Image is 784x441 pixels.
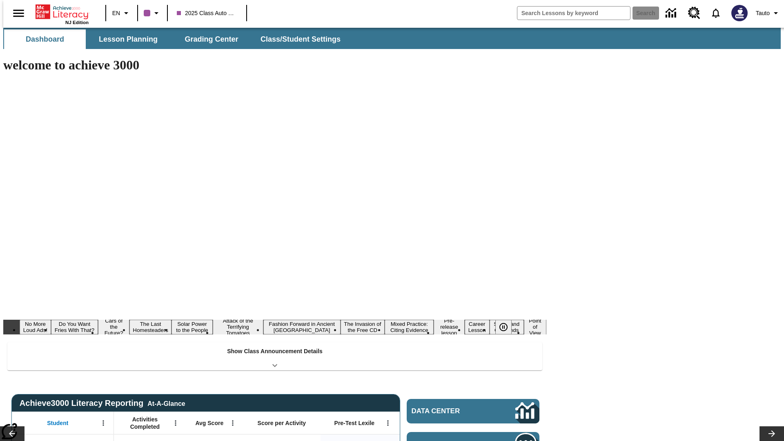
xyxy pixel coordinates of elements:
span: Tauto [756,9,770,18]
button: Slide 5 Solar Power to the People [171,320,213,334]
button: Open side menu [7,1,31,25]
input: search field [517,7,630,20]
div: Home [36,3,89,25]
span: 2025 Class Auto Grade 13 [177,9,237,18]
button: Slide 9 Mixed Practice: Citing Evidence [385,320,434,334]
span: Pre-Test Lexile [334,419,375,427]
button: Select a new avatar [726,2,753,24]
span: Achieve3000 Literacy Reporting [20,399,185,408]
img: Avatar [731,5,748,21]
button: Slide 7 Fashion Forward in Ancient Rome [263,320,341,334]
button: Slide 12 Soft C and G Sounds [490,320,524,334]
button: Lesson carousel, Next [759,426,784,441]
button: Pause [495,320,512,334]
a: Notifications [705,2,726,24]
button: Slide 8 The Invasion of the Free CD [341,320,385,334]
span: Data Center [412,407,488,415]
button: Slide 3 Cars of the Future? [98,316,129,337]
button: Dashboard [4,29,86,49]
div: Show Class Announcement Details [7,342,542,370]
button: Slide 6 Attack of the Terrifying Tomatoes [213,316,263,337]
button: Slide 11 Career Lesson [465,320,490,334]
a: Data Center [407,399,539,423]
button: Language: EN, Select a language [109,6,135,20]
a: Resource Center, Will open in new tab [683,2,705,24]
span: Activities Completed [118,416,172,430]
div: At-A-Glance [147,399,185,408]
button: Class color is purple. Change class color [140,6,165,20]
button: Grading Center [171,29,252,49]
span: Student [47,419,68,427]
span: NJ Edition [65,20,89,25]
span: EN [112,9,120,18]
h1: welcome to achieve 3000 [3,58,546,73]
button: Slide 4 The Last Homesteaders [129,320,171,334]
button: Open Menu [382,417,394,429]
button: Profile/Settings [753,6,784,20]
div: SubNavbar [3,28,781,49]
button: Open Menu [97,417,109,429]
button: Slide 2 Do You Want Fries With That? [51,320,98,334]
div: Pause [495,320,520,334]
p: Show Class Announcement Details [227,347,323,356]
a: Data Center [661,2,683,24]
span: Avg Score [195,419,223,427]
button: Lesson Planning [87,29,169,49]
a: Home [36,4,89,20]
span: Score per Activity [258,419,306,427]
button: Open Menu [169,417,182,429]
div: SubNavbar [3,29,348,49]
button: Slide 1 No More Loud Ads! [20,320,51,334]
button: Class/Student Settings [254,29,347,49]
button: Open Menu [227,417,239,429]
button: Slide 13 Point of View [524,316,546,337]
button: Slide 10 Pre-release lesson [434,316,464,337]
